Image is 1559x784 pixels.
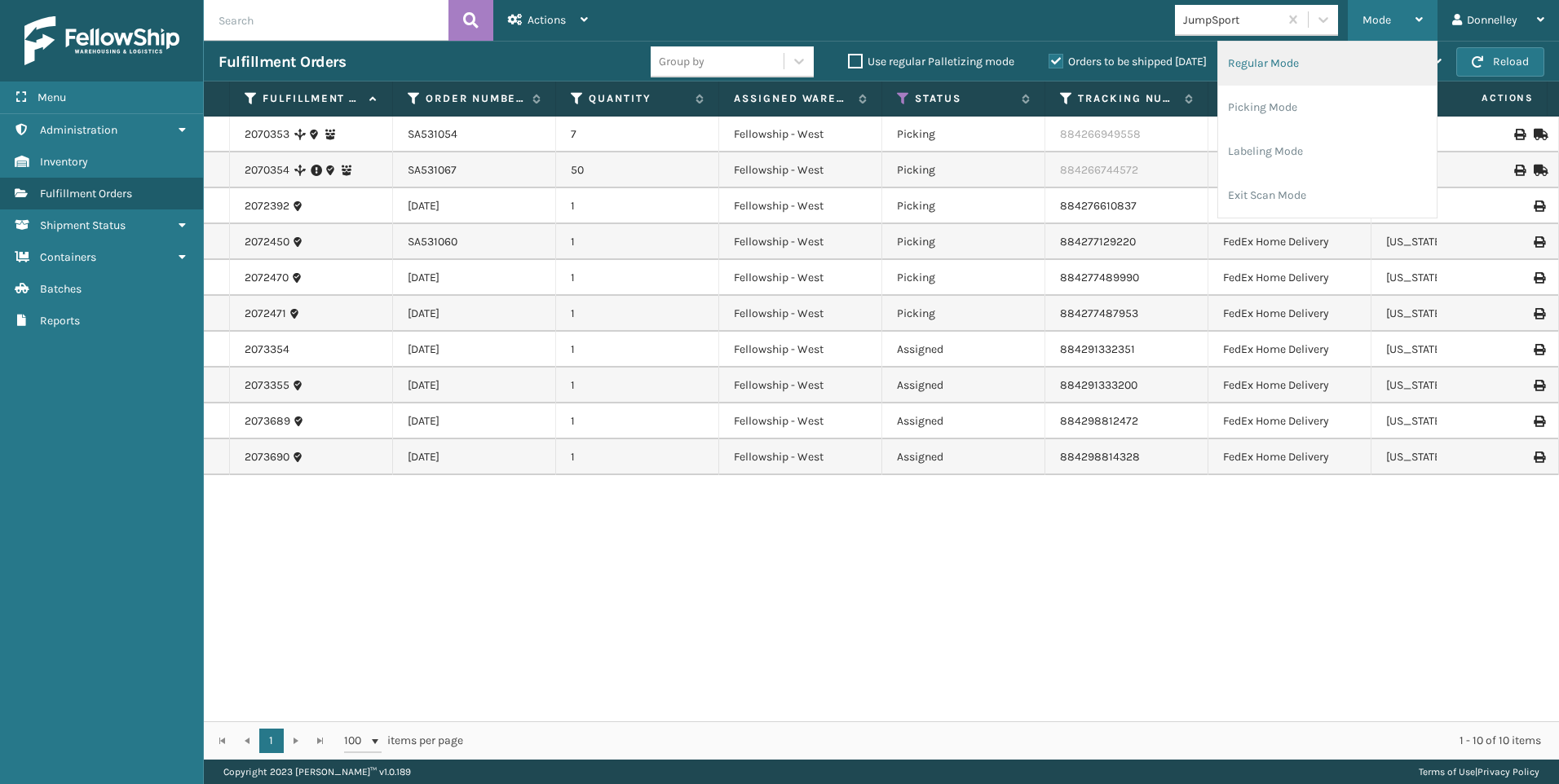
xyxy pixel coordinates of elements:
[719,368,882,403] td: Fellowship - West
[882,296,1045,332] td: Picking
[40,250,96,264] span: Containers
[915,91,1014,106] label: Status
[556,152,719,188] td: 50
[556,117,719,152] td: 7
[1208,439,1371,475] td: FedEx Home Delivery
[245,126,289,143] a: 2070353
[1534,272,1544,284] i: Print Label
[1534,165,1544,176] i: Mark as Shipped
[219,52,346,72] h3: Fulfillment Orders
[556,296,719,332] td: 1
[1534,380,1544,391] i: Print Label
[1534,451,1544,463] i: Print Label
[1371,368,1535,403] td: [US_STATE]
[882,188,1045,224] td: Picking
[393,188,556,224] td: [DATE]
[1430,85,1544,112] span: Actions
[393,117,556,152] td: SA531054
[1371,332,1535,368] td: [US_STATE]
[344,733,369,749] span: 100
[1534,129,1544,140] i: Mark as Shipped
[719,224,882,260] td: Fellowship - West
[882,439,1045,475] td: Assigned
[1514,165,1524,176] i: Print BOL
[245,413,290,429] a: 2073689
[589,91,687,106] label: Quantity
[719,332,882,368] td: Fellowship - West
[1208,296,1371,332] td: FedEx Home Delivery
[245,377,289,394] a: 2073355
[1208,260,1371,296] td: FedEx Home Delivery
[245,341,289,358] a: 2073354
[556,260,719,296] td: 1
[245,234,289,250] a: 2072450
[40,123,117,137] span: Administration
[1534,236,1544,248] i: Print Label
[882,368,1045,403] td: Assigned
[1362,13,1391,27] span: Mode
[882,332,1045,368] td: Assigned
[1060,306,1138,320] a: 884277487953
[40,218,126,232] span: Shipment Status
[1534,344,1544,355] i: Print Label
[1060,342,1135,356] a: 884291332351
[1208,152,1371,188] td: LTL
[1534,308,1544,319] i: Print Label
[556,332,719,368] td: 1
[1419,766,1475,777] a: Terms of Use
[719,260,882,296] td: Fellowship - West
[426,91,524,106] label: Order Number
[245,449,289,465] a: 2073690
[1514,129,1524,140] i: Print BOL
[1419,760,1539,784] div: |
[24,16,179,65] img: logo
[848,55,1014,68] label: Use regular Palletizing mode
[1045,152,1208,188] td: 884266744572
[393,403,556,439] td: [DATE]
[719,439,882,475] td: Fellowship - West
[245,198,289,214] a: 2072392
[1218,130,1437,174] li: Labeling Mode
[882,152,1045,188] td: Picking
[882,224,1045,260] td: Picking
[259,729,284,753] a: 1
[719,403,882,439] td: Fellowship - West
[882,403,1045,439] td: Assigned
[245,162,289,178] a: 2070354
[245,270,289,286] a: 2072470
[1045,117,1208,152] td: 884266949558
[1218,42,1437,86] li: Regular Mode
[1208,224,1371,260] td: FedEx Home Delivery
[393,260,556,296] td: [DATE]
[1371,260,1535,296] td: [US_STATE]
[1456,47,1544,77] button: Reload
[528,13,566,27] span: Actions
[393,439,556,475] td: [DATE]
[1371,296,1535,332] td: [US_STATE]
[882,260,1045,296] td: Picking
[263,91,361,106] label: Fulfillment Order Id
[719,188,882,224] td: Fellowship - West
[40,155,88,169] span: Inventory
[1208,368,1371,403] td: FedEx Home Delivery
[393,152,556,188] td: SA531067
[1183,11,1280,29] div: JumpSport
[1208,332,1371,368] td: FedEx Home Delivery
[556,439,719,475] td: 1
[1060,378,1137,392] a: 884291333200
[1208,117,1371,152] td: LTL
[556,368,719,403] td: 1
[1371,224,1535,260] td: [US_STATE]
[393,368,556,403] td: [DATE]
[1060,271,1139,284] a: 884277489990
[1049,55,1207,68] label: Orders to be shipped [DATE]
[38,90,66,104] span: Menu
[1371,439,1535,475] td: [US_STATE]
[719,152,882,188] td: Fellowship - West
[659,53,704,70] div: Group by
[556,188,719,224] td: 1
[556,224,719,260] td: 1
[40,282,82,296] span: Batches
[556,403,719,439] td: 1
[40,187,132,200] span: Fulfillment Orders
